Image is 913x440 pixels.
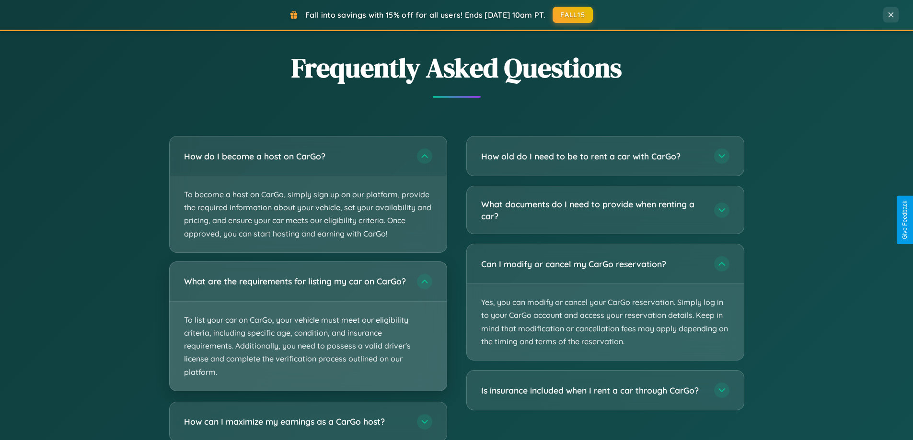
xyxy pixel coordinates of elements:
h3: What documents do I need to provide when renting a car? [481,198,705,222]
p: Yes, you can modify or cancel your CarGo reservation. Simply log in to your CarGo account and acc... [467,284,744,360]
p: To list your car on CarGo, your vehicle must meet our eligibility criteria, including specific ag... [170,302,447,391]
h2: Frequently Asked Questions [169,49,744,86]
h3: How can I maximize my earnings as a CarGo host? [184,416,407,428]
div: Give Feedback [901,201,908,239]
span: Fall into savings with 15% off for all users! Ends [DATE] 10am PT. [305,10,545,20]
h3: Is insurance included when I rent a car through CarGo? [481,384,705,396]
button: FALL15 [553,7,593,23]
h3: Can I modify or cancel my CarGo reservation? [481,258,705,270]
p: To become a host on CarGo, simply sign up on our platform, provide the required information about... [170,176,447,252]
h3: What are the requirements for listing my car on CarGo? [184,275,407,287]
h3: How do I become a host on CarGo? [184,150,407,162]
h3: How old do I need to be to rent a car with CarGo? [481,150,705,162]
